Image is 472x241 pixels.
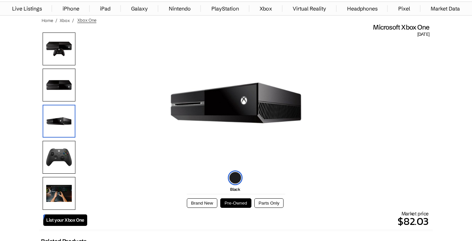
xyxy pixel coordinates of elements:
[87,213,429,229] p: $82.03
[417,32,429,37] span: [DATE]
[256,2,275,15] a: Xbox
[395,2,413,15] a: Pixel
[77,17,96,23] span: Xbox One
[43,141,75,174] img: Controller
[427,2,463,15] a: Market Data
[187,198,217,208] button: Brand New
[60,18,70,23] a: Xbox
[170,37,302,169] img: Microsoft Xbox One
[254,198,284,208] button: Parts Only
[166,2,194,15] a: Nintendo
[230,187,240,192] span: Black
[43,177,75,210] img: Playing
[344,2,381,15] a: Headphones
[72,18,74,23] span: /
[43,33,75,65] img: Microsoft Xbox One
[42,18,53,23] a: Home
[59,2,83,15] a: iPhone
[9,2,45,15] a: Live Listings
[220,198,251,208] button: Pre-Owned
[87,210,429,229] div: Market price
[43,105,75,138] img: Side
[228,170,243,185] img: black-icon
[46,217,84,223] span: List your Xbox One
[128,2,151,15] a: Galaxy
[208,2,242,15] a: PlayStation
[43,214,87,226] a: List your Xbox One
[55,18,57,23] span: /
[289,2,329,15] a: Virtual Reality
[43,69,75,101] img: Front
[97,2,114,15] a: iPad
[373,23,429,32] span: Microsoft Xbox One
